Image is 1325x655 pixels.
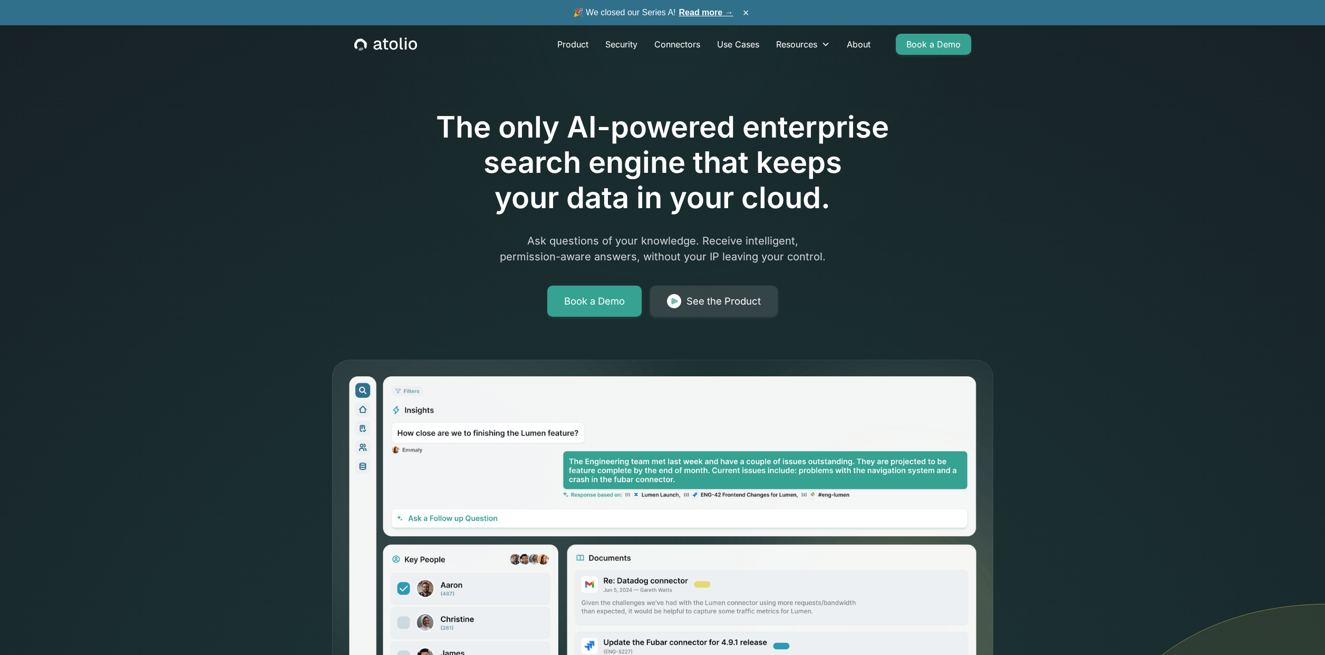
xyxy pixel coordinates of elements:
[709,34,768,55] a: Use Cases
[679,8,733,17] a: Read more →
[838,34,879,55] a: About
[597,34,646,55] a: Security
[768,34,838,55] div: Resources
[776,38,817,51] div: Resources
[646,34,709,55] a: Connectors
[896,34,971,55] a: Book a Demo
[740,7,752,18] button: ×
[460,233,865,265] p: Ask questions of your knowledge. Receive intelligent, permission-aware answers, without your IP l...
[549,34,597,55] a: Product
[354,37,417,51] a: home
[393,110,933,216] h1: The only AI-powered enterprise search engine that keeps your data in your cloud.
[650,286,778,317] a: See the Product
[547,286,642,317] a: Book a Demo
[686,294,761,309] div: See the Product
[573,6,733,19] span: 🎉 We closed our Series A!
